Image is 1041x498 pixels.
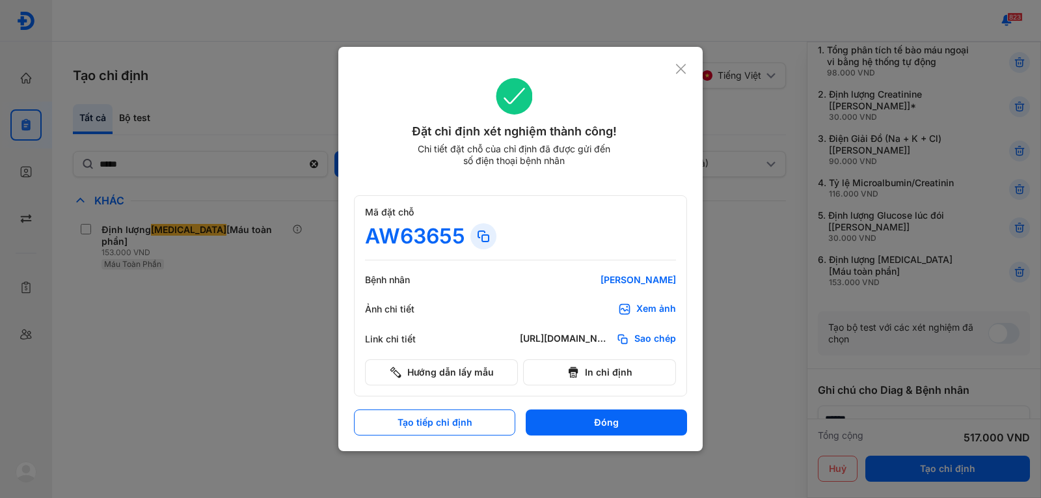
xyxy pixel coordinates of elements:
[365,359,518,385] button: Hướng dẫn lấy mẫu
[365,274,443,286] div: Bệnh nhân
[636,303,676,316] div: Xem ảnh
[354,122,675,141] div: Đặt chỉ định xét nghiệm thành công!
[365,206,676,218] div: Mã đặt chỗ
[365,333,443,345] div: Link chi tiết
[526,409,687,436] button: Đóng
[523,359,676,385] button: In chỉ định
[354,409,515,436] button: Tạo tiếp chỉ định
[365,303,443,315] div: Ảnh chi tiết
[412,143,616,167] div: Chi tiết đặt chỗ của chỉ định đã được gửi đến số điện thoại bệnh nhân
[520,333,611,346] div: [URL][DOMAIN_NAME]
[365,223,465,249] div: AW63655
[634,333,676,346] span: Sao chép
[520,274,676,286] div: [PERSON_NAME]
